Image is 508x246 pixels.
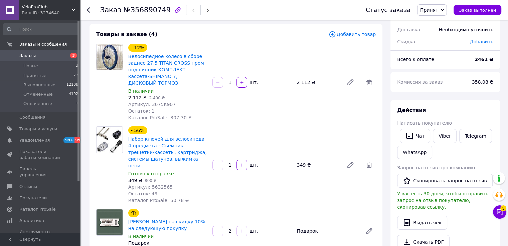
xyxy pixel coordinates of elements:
[397,107,426,113] span: Действия
[73,73,78,79] span: 73
[435,22,497,37] div: Необходимо уточнить
[149,96,165,100] span: 2 400 ₴
[128,115,192,120] span: Каталог ProSale: 307.30 ₴
[248,162,259,168] div: шт.
[97,209,123,235] img: Купон на скидку 10% на следующую покупку
[74,137,86,143] span: 99+
[128,198,189,203] span: Каталог ProSale: 50.78 ₴
[459,129,492,143] a: Telegram
[96,31,157,37] span: Товары в заказе (4)
[123,6,171,14] span: №356890749
[19,195,47,201] span: Покупатели
[397,15,418,20] span: 4 товара
[23,91,52,97] span: Отмененные
[433,129,456,143] a: Viber
[397,165,475,170] span: Запрос на отзыв про компанию
[472,79,493,85] span: 358.08 ₴
[76,101,78,107] span: 1
[294,160,341,170] div: 349 ₴
[19,41,67,47] span: Заказы и сообщения
[23,63,38,69] span: Новые
[459,8,496,13] span: Заказ выполнен
[128,184,173,190] span: Артикул: 5632565
[397,174,493,188] button: Скопировать запрос на отзыв
[362,224,376,238] a: Редактировать
[294,78,341,87] div: 2 112 ₴
[128,102,176,107] span: Артикул: 3675K907
[397,79,443,85] span: Комиссия за заказ
[19,166,62,178] span: Панель управления
[128,219,205,231] a: [PERSON_NAME] на скидку 10% на следующую покупку
[470,39,493,44] span: Добавить
[97,127,123,153] img: Набор ключей для велосипеда 4 предмета : Съемник трещетки-кассеты, картриджа, системы шатунов, вы...
[23,101,52,107] span: Оплаченные
[128,88,154,94] span: В наличии
[454,5,501,15] button: Заказ выполнен
[493,205,506,219] button: Чат с покупателем3
[397,191,488,210] span: У вас есть 30 дней, чтобы отправить запрос на отзыв покупателю, скопировав ссылку.
[500,205,506,211] span: 3
[329,31,376,38] span: Добавить товар
[397,120,452,126] span: Написать покупателю
[22,10,80,16] div: Ваш ID: 3274640
[19,114,45,120] span: Сообщения
[128,126,147,134] div: - 56%
[22,4,72,10] span: VeloProClub
[19,229,62,241] span: Инструменты вебмастера и SEO
[400,129,430,143] button: Чат
[128,234,154,239] span: В наличии
[23,82,55,88] span: Выполненные
[294,226,360,236] div: Подарок
[128,171,174,176] span: Готово к отправке
[128,136,207,168] a: Набор ключей для велосипеда 4 предмета : Съемник трещетки-кассеты, картриджа, системы шатунов, вы...
[366,7,410,13] div: Статус заказа
[23,73,46,79] span: Принятые
[128,178,142,183] span: 349 ₴
[63,137,74,143] span: 99+
[128,108,155,114] span: Остаток: 1
[19,206,55,212] span: Каталог ProSale
[397,216,447,230] button: Выдать чек
[397,57,434,62] span: Всего к оплате
[475,57,493,62] b: 2461 ₴
[344,158,357,172] a: Редактировать
[19,149,62,161] span: Показатели работы компании
[397,27,420,32] span: Доставка
[97,44,123,70] img: Велосипедное колесо в сборе заднее 27,5 TITAN СROSS пром подшипник КОМПЛЕКТ кассета-SHIMANO 7, ДИ...
[420,7,438,13] span: Принят
[69,91,78,97] span: 4192
[397,146,432,159] a: WhatsApp
[248,79,259,86] div: шт.
[362,158,376,172] span: Удалить
[248,228,259,234] div: шт.
[19,53,36,59] span: Заказы
[3,23,79,35] input: Поиск
[19,184,37,190] span: Отзывы
[19,137,50,143] span: Уведомления
[100,6,121,14] span: Заказ
[66,82,78,88] span: 12108
[76,63,78,69] span: 3
[128,44,147,52] div: - 12%
[362,76,376,89] span: Удалить
[128,54,204,86] a: Велосипедное колесо в сборе заднее 27,5 TITAN СROSS пром подшипник КОМПЛЕКТ кассета-SHIMANO 7, ДИ...
[344,76,357,89] a: Редактировать
[145,178,157,183] span: 800 ₴
[87,7,92,13] div: Вернуться назад
[19,218,44,224] span: Аналитика
[397,39,415,44] span: Скидка
[128,95,147,100] span: 2 112 ₴
[70,53,77,58] span: 3
[128,191,158,196] span: Остаток: 49
[19,126,57,132] span: Товары и услуги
